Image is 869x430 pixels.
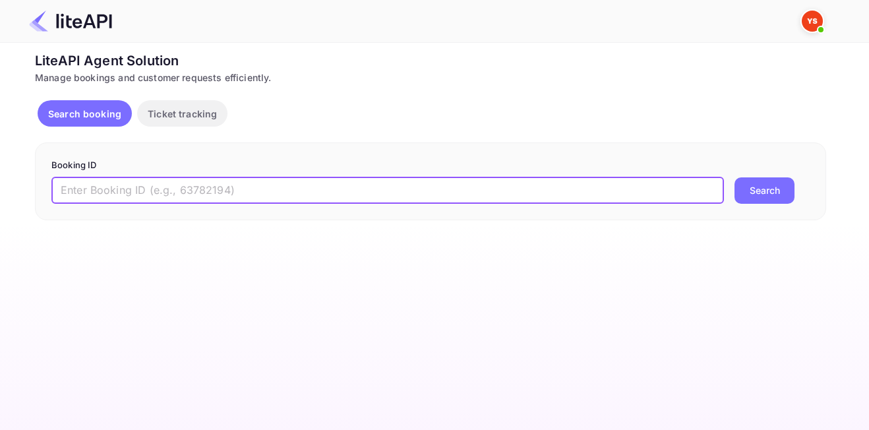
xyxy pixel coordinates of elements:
[48,107,121,121] p: Search booking
[51,177,724,204] input: Enter Booking ID (e.g., 63782194)
[29,11,112,32] img: LiteAPI Logo
[148,107,217,121] p: Ticket tracking
[802,11,823,32] img: Yandex Support
[51,159,810,172] p: Booking ID
[35,71,826,84] div: Manage bookings and customer requests efficiently.
[35,51,826,71] div: LiteAPI Agent Solution
[734,177,794,204] button: Search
